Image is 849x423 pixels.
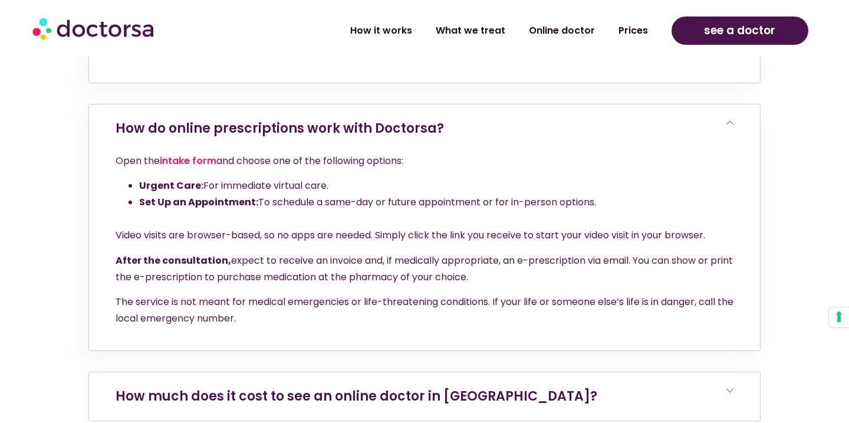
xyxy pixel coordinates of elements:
[116,227,733,244] p: Video visits are browser-based, so no apps are needed. Simply click the link you receive to start...
[704,21,775,40] span: see a doctor
[829,307,849,327] button: Your consent preferences for tracking technologies
[607,17,660,44] a: Prices
[139,195,258,209] strong: Set Up an Appointment:
[116,253,733,286] p: expect to receive an invoice and, if medically appropriate, an e-prescription via email. You can ...
[672,17,808,45] a: see a doctor
[139,179,203,192] strong: Urgent Care:
[517,17,607,44] a: Online doctor
[89,372,760,421] h6: How much does it cost to see an online doctor in [GEOGRAPHIC_DATA]?
[424,17,517,44] a: What we treat
[89,104,760,153] h6: How do online prescriptions work with Doctorsa?
[116,254,231,267] strong: After the consultation,
[116,387,597,405] a: How much does it cost to see an online doctor in [GEOGRAPHIC_DATA]?
[160,154,216,168] a: intake form
[89,153,760,350] div: How do online prescriptions work with Doctorsa?
[139,178,733,194] li: For immediate virtual care.
[116,119,444,137] a: How do online prescriptions work with Doctorsa?
[116,153,733,169] p: Open the and choose one of the following options:
[116,294,733,327] p: The service is not meant for medical emergencies or life-threatening conditions. If your life or ...
[338,17,424,44] a: How it works
[139,194,733,211] li: To schedule a same-day or future appointment or for in-person options.
[225,17,659,44] nav: Menu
